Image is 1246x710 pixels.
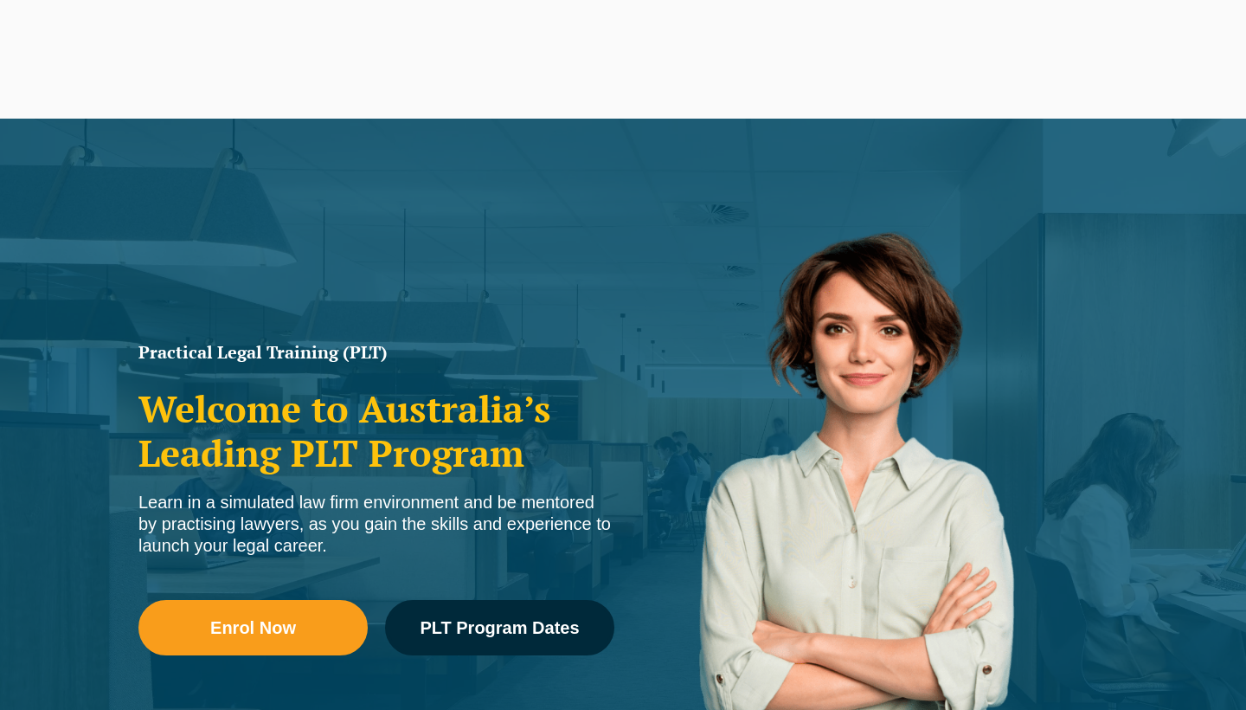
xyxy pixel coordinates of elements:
[210,619,296,636] span: Enrol Now
[420,619,579,636] span: PLT Program Dates
[138,387,614,474] h2: Welcome to Australia’s Leading PLT Program
[385,600,614,655] a: PLT Program Dates
[138,492,614,557] div: Learn in a simulated law firm environment and be mentored by practising lawyers, as you gain the ...
[138,344,614,361] h1: Practical Legal Training (PLT)
[138,600,368,655] a: Enrol Now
